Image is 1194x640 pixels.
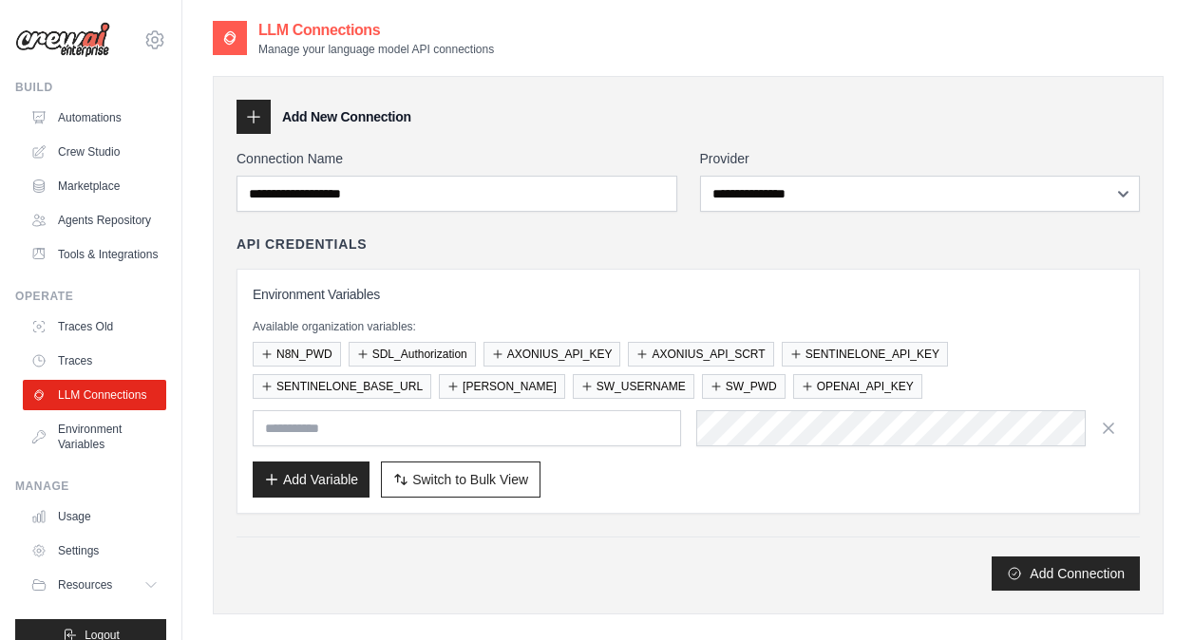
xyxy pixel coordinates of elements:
div: Manage [15,479,166,494]
button: AXONIUS_API_KEY [483,342,621,367]
button: Add Connection [992,556,1140,591]
button: N8N_PWD [253,342,341,367]
a: LLM Connections [23,380,166,410]
button: AXONIUS_API_SCRT [628,342,773,367]
button: OPENAI_API_KEY [793,374,922,399]
button: SENTINELONE_API_KEY [782,342,948,367]
a: Traces [23,346,166,376]
div: Operate [15,289,166,304]
h3: Add New Connection [282,107,411,126]
a: Crew Studio [23,137,166,167]
button: SW_PWD [702,374,786,399]
button: SW_USERNAME [573,374,694,399]
h3: Environment Variables [253,285,1124,304]
button: Switch to Bulk View [381,461,540,498]
p: Available organization variables: [253,319,1124,334]
button: SENTINELONE_BASE_URL [253,374,431,399]
a: Usage [23,501,166,532]
img: Logo [15,22,110,58]
p: Manage your language model API connections [258,42,494,57]
div: Build [15,80,166,95]
a: Traces Old [23,311,166,342]
button: [PERSON_NAME] [439,374,565,399]
label: Connection Name [237,149,677,168]
a: Tools & Integrations [23,239,166,270]
h2: LLM Connections [258,19,494,42]
a: Settings [23,536,166,566]
span: Switch to Bulk View [412,470,528,489]
a: Marketplace [23,171,166,201]
span: Resources [58,577,112,593]
a: Agents Repository [23,205,166,235]
label: Provider [700,149,1141,168]
a: Automations [23,103,166,133]
h4: API Credentials [237,235,367,254]
a: Environment Variables [23,414,166,460]
button: Resources [23,570,166,600]
button: SDL_Authorization [349,342,476,367]
button: Add Variable [253,461,370,498]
